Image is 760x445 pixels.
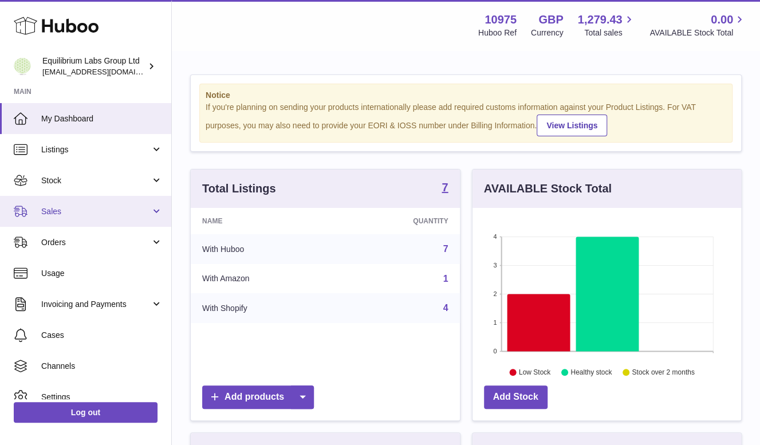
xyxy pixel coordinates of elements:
span: Total sales [584,27,635,38]
th: Quantity [338,208,460,234]
strong: 10975 [485,12,517,27]
td: With Shopify [191,293,338,323]
span: Orders [41,237,151,248]
a: 1,279.43 Total sales [578,12,636,38]
a: Log out [14,402,157,423]
text: Stock over 2 months [632,368,694,376]
div: If you're planning on sending your products internationally please add required customs informati... [206,102,726,136]
span: Cases [41,330,163,341]
text: 3 [493,262,497,269]
span: Usage [41,268,163,279]
a: Add Stock [484,385,548,409]
a: 4 [443,303,448,313]
span: [EMAIL_ADDRESS][DOMAIN_NAME] [42,67,168,76]
span: Sales [41,206,151,217]
a: 7 [443,244,448,254]
text: 1 [493,319,497,326]
div: Equilibrium Labs Group Ltd [42,56,145,77]
strong: Notice [206,90,726,101]
td: With Amazon [191,264,338,294]
span: Settings [41,392,163,403]
h3: AVAILABLE Stock Total [484,181,612,196]
a: Add products [202,385,314,409]
span: AVAILABLE Stock Total [649,27,746,38]
text: Low Stock [518,368,550,376]
span: My Dashboard [41,113,163,124]
text: 2 [493,290,497,297]
strong: 7 [442,182,448,193]
strong: GBP [538,12,563,27]
td: With Huboo [191,234,338,264]
h3: Total Listings [202,181,276,196]
text: Healthy stock [570,368,612,376]
th: Name [191,208,338,234]
span: Stock [41,175,151,186]
a: View Listings [537,115,607,136]
text: 4 [493,233,497,240]
a: 7 [442,182,448,195]
span: Channels [41,361,163,372]
div: Currency [531,27,564,38]
div: Huboo Ref [478,27,517,38]
span: 0.00 [711,12,733,27]
img: huboo@equilibriumlabs.com [14,58,31,75]
a: 1 [443,274,448,283]
span: Invoicing and Payments [41,299,151,310]
text: 0 [493,348,497,355]
a: 0.00 AVAILABLE Stock Total [649,12,746,38]
span: Listings [41,144,151,155]
span: 1,279.43 [578,12,623,27]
